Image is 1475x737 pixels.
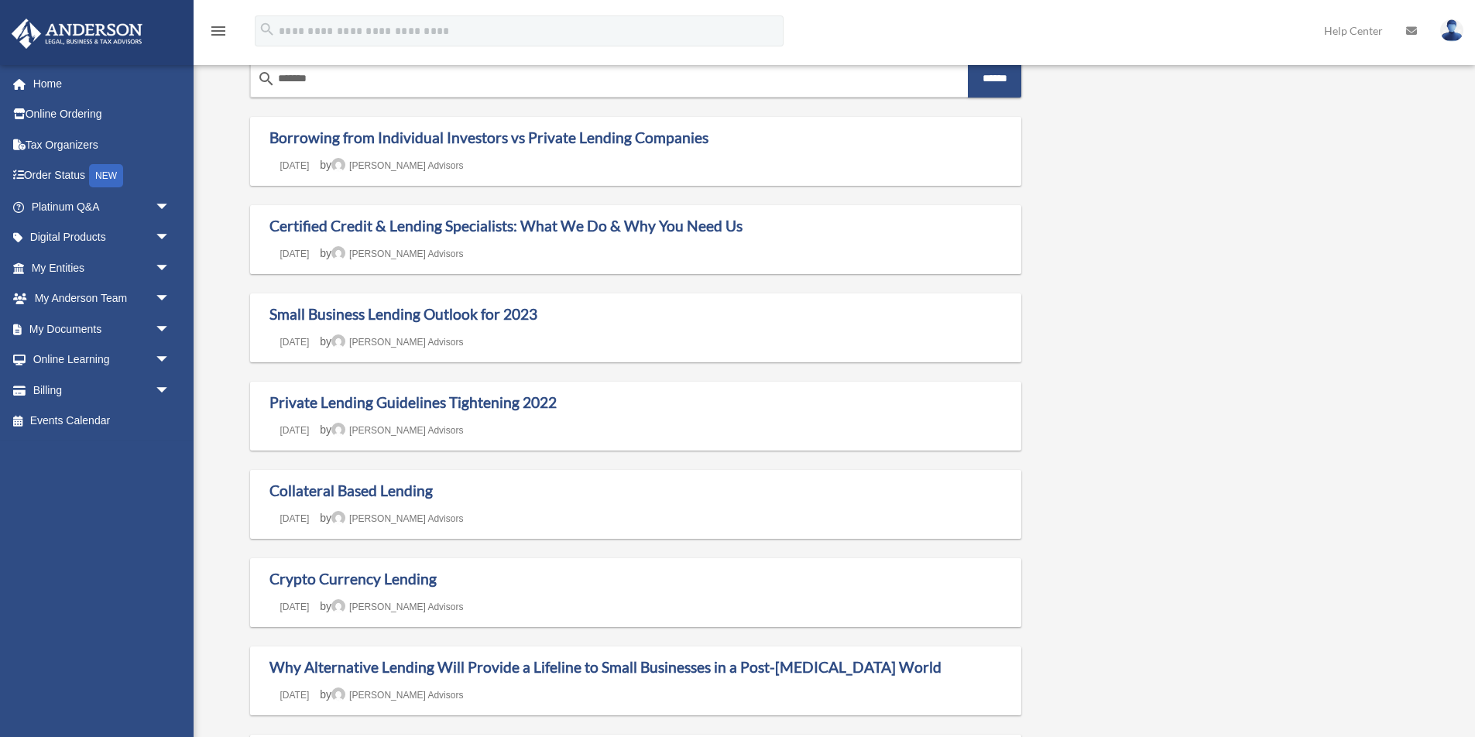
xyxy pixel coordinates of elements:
[331,249,463,259] a: [PERSON_NAME] Advisors
[11,283,194,314] a: My Anderson Teamarrow_drop_down
[11,191,194,222] a: Platinum Q&Aarrow_drop_down
[155,345,186,376] span: arrow_drop_down
[331,425,463,436] a: [PERSON_NAME] Advisors
[269,513,321,524] a: [DATE]
[269,249,321,259] a: [DATE]
[11,129,194,160] a: Tax Organizers
[269,425,321,436] a: [DATE]
[11,68,186,99] a: Home
[259,21,276,38] i: search
[320,688,463,701] span: by
[269,160,321,171] a: [DATE]
[269,393,557,411] a: Private Lending Guidelines Tightening 2022
[269,658,942,676] a: Why Alternative Lending Will Provide a Lifeline to Small Businesses in a Post-[MEDICAL_DATA] World
[11,314,194,345] a: My Documentsarrow_drop_down
[89,164,123,187] div: NEW
[11,160,194,192] a: Order StatusNEW
[155,283,186,315] span: arrow_drop_down
[1440,19,1463,42] img: User Pic
[320,512,463,524] span: by
[155,222,186,254] span: arrow_drop_down
[320,159,463,171] span: by
[331,337,463,348] a: [PERSON_NAME] Advisors
[11,375,194,406] a: Billingarrow_drop_down
[269,690,321,701] a: [DATE]
[11,406,194,437] a: Events Calendar
[269,129,708,146] a: Borrowing from Individual Investors vs Private Lending Companies
[269,305,537,323] a: Small Business Lending Outlook for 2023
[331,690,463,701] a: [PERSON_NAME] Advisors
[155,314,186,345] span: arrow_drop_down
[331,513,463,524] a: [PERSON_NAME] Advisors
[269,482,433,499] a: Collateral Based Lending
[209,22,228,40] i: menu
[155,375,186,406] span: arrow_drop_down
[320,335,463,348] span: by
[209,27,228,40] a: menu
[155,252,186,284] span: arrow_drop_down
[331,160,463,171] a: [PERSON_NAME] Advisors
[11,99,194,130] a: Online Ordering
[320,600,463,612] span: by
[11,222,194,253] a: Digital Productsarrow_drop_down
[269,570,437,588] a: Crypto Currency Lending
[269,602,321,612] a: [DATE]
[7,19,147,49] img: Anderson Advisors Platinum Portal
[11,345,194,375] a: Online Learningarrow_drop_down
[320,247,463,259] span: by
[155,191,186,223] span: arrow_drop_down
[320,423,463,436] span: by
[331,602,463,612] a: [PERSON_NAME] Advisors
[257,70,276,88] i: search
[269,217,743,235] a: Certified Credit & Lending Specialists: What We Do & Why You Need Us
[269,337,321,348] a: [DATE]
[11,252,194,283] a: My Entitiesarrow_drop_down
